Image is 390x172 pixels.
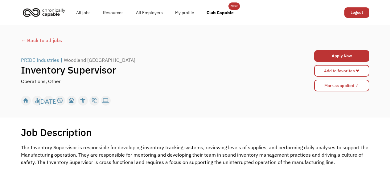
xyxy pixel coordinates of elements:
[314,78,369,93] form: Mark as applied form
[23,96,29,105] div: home
[97,3,130,22] a: Resources
[231,2,238,10] div: New!
[169,3,200,22] a: My profile
[70,3,97,22] a: All jobs
[21,6,67,19] img: Chronically Capable logo
[314,50,369,62] a: Apply Now
[21,56,137,64] a: PRIDE Industries|Woodland [GEOGRAPHIC_DATA]
[68,96,75,105] div: pets
[57,96,63,105] div: not_interested
[91,96,97,105] div: hearing
[39,96,59,105] div: [DATE]
[21,126,92,138] h1: Job Description
[21,37,369,44] a: ← Back to all jobs
[344,7,369,18] a: Logout
[21,78,61,85] div: Operations, Other
[200,3,240,22] a: Club Capable
[21,6,70,19] a: home
[34,96,40,105] div: accessible
[314,65,369,77] a: Add to favorites ❤
[102,96,109,105] div: computer
[61,56,62,64] div: |
[64,56,135,64] div: Woodland [GEOGRAPHIC_DATA]
[21,64,282,76] h1: Inventory Supervisor
[314,80,369,91] input: Mark as applied ✓
[21,144,369,166] p: The Inventory Supervisor is responsible for developing inventory tracking systems, reviewing leve...
[80,96,86,105] div: accessibility
[130,3,169,22] a: All Employers
[21,56,59,64] div: PRIDE Industries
